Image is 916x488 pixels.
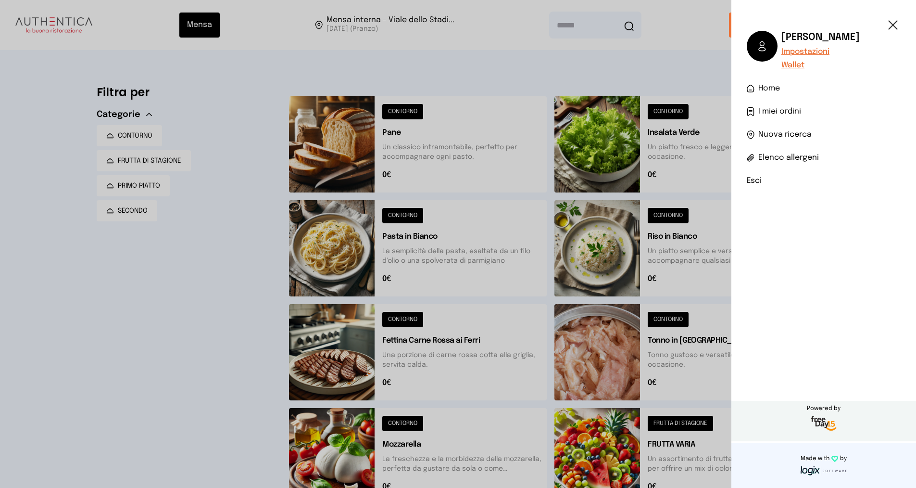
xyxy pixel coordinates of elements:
p: Made with by [735,455,912,462]
h6: [PERSON_NAME] [781,31,860,44]
img: logo-freeday.3e08031.png [809,414,839,434]
button: Wallet [781,60,804,71]
li: Esci [747,175,901,187]
span: I miei ordini [758,106,801,117]
a: Home [747,83,901,94]
a: Impostazioni [781,46,860,58]
span: Home [758,83,780,94]
button: carrello •3 [729,13,798,38]
a: Elenco allergeni [747,152,901,164]
a: Nuova ricerca [747,129,901,141]
span: Powered by [731,405,916,412]
span: Elenco allergeni [758,152,819,164]
span: Nuova ricerca [758,129,812,141]
a: I miei ordini [747,106,901,117]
